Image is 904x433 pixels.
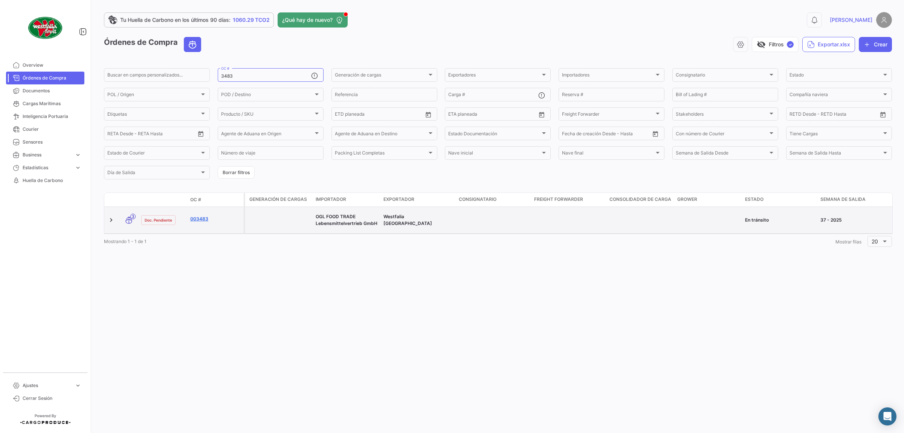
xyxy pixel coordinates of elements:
[145,217,172,223] span: Doc. Pendiente
[190,196,201,203] span: OC #
[233,16,270,24] span: 1060.29 TCO2
[456,193,531,207] datatable-header-cell: Consignatario
[448,113,462,118] input: Desde
[676,132,768,137] span: Con número de Courier
[130,214,136,219] span: 3
[859,37,892,52] button: Crear
[23,87,81,94] span: Documentos
[104,12,274,28] a: Tu Huella de Carbono en los últimos 90 días:1060.29 TCO2
[104,37,203,52] h3: Órdenes de Compra
[107,93,200,98] span: POL / Origen
[562,132,576,137] input: Desde
[6,110,84,123] a: Inteligencia Portuaria
[562,151,654,157] span: Nave final
[23,113,81,120] span: Inteligencia Portuaria
[282,16,333,24] span: ¿Qué hay de nuevo?
[650,128,661,139] button: Open calendar
[335,113,348,118] input: Desde
[23,100,81,107] span: Cargas Marítimas
[877,109,889,120] button: Open calendar
[190,216,241,222] a: 003483
[789,151,882,157] span: Semana de Salida Hasta
[676,113,768,118] span: Stakeholders
[138,197,187,203] datatable-header-cell: Estado Doc.
[23,139,81,145] span: Sensores
[23,62,81,69] span: Overview
[789,113,803,118] input: Desde
[830,16,872,24] span: [PERSON_NAME]
[23,75,81,81] span: Órdenes de Compra
[187,193,244,206] datatable-header-cell: OC #
[789,73,882,79] span: Estado
[677,196,697,203] span: Grower
[245,193,313,207] datatable-header-cell: Generación de cargas
[745,196,764,203] span: Estado
[789,132,882,137] span: Tiene Cargas
[808,113,851,118] input: Hasta
[676,151,768,157] span: Semana de Salida Desde
[120,16,231,24] span: Tu Huella de Carbono en los últimos 90 días:
[383,214,432,226] span: Westfalia Chile
[23,177,81,184] span: Huella de Carbono
[107,151,200,157] span: Estado de Courier
[423,109,434,120] button: Open calendar
[872,238,878,245] span: 20
[335,132,427,137] span: Agente de Aduana en Destino
[6,136,84,148] a: Sensores
[278,12,348,28] button: ¿Qué hay de nuevo?
[802,37,855,52] button: Exportar.xlsx
[6,84,84,97] a: Documentos
[878,407,896,425] div: Abrir Intercom Messenger
[221,132,313,137] span: Agente de Aduana en Origen
[75,151,81,158] span: expand_more
[249,196,307,203] span: Generación de cargas
[23,151,72,158] span: Business
[26,9,64,47] img: client-50.png
[876,12,892,28] img: placeholder-user.png
[6,72,84,84] a: Órdenes de Compra
[184,37,201,52] button: Ocean
[789,93,882,98] span: Compañía naviera
[745,217,814,223] div: En tránsito
[107,216,115,224] a: Expand/Collapse Row
[674,193,742,207] datatable-header-cell: Grower
[467,113,509,118] input: Hasta
[126,132,168,137] input: Hasta
[757,40,766,49] span: visibility_off
[531,193,606,207] datatable-header-cell: Freight Forwarder
[107,113,200,118] span: Etiquetas
[23,382,72,389] span: Ajustes
[817,193,893,207] datatable-header-cell: Semana de Salida
[6,174,84,187] a: Huella de Carbono
[787,41,794,48] span: ✓
[221,93,313,98] span: POD / Destino
[107,171,200,176] span: Día de Salida
[448,132,541,137] span: Estado Documentación
[380,193,456,207] datatable-header-cell: Exportador
[354,113,396,118] input: Hasta
[606,193,674,207] datatable-header-cell: Consolidador de Carga
[835,239,861,245] span: Mostrar filas
[335,73,427,79] span: Generación de cargas
[820,217,890,223] div: 37 - 2025
[195,128,206,139] button: Open calendar
[536,109,547,120] button: Open calendar
[534,196,583,203] span: Freight Forwarder
[221,113,313,118] span: Producto / SKU
[459,196,496,203] span: Consignatario
[316,214,377,226] span: OGL FOOD TRADE Lebensmittelvertrieb GmbH
[581,132,623,137] input: Hasta
[742,193,817,207] datatable-header-cell: Estado
[752,37,799,52] button: visibility_offFiltros✓
[383,196,414,203] span: Exportador
[448,73,541,79] span: Exportadores
[6,59,84,72] a: Overview
[6,123,84,136] a: Courier
[562,73,654,79] span: Importadores
[448,151,541,157] span: Nave inicial
[75,164,81,171] span: expand_more
[23,126,81,133] span: Courier
[119,197,138,203] datatable-header-cell: Modo de Transporte
[6,97,84,110] a: Cargas Marítimas
[820,196,866,203] span: Semana de Salida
